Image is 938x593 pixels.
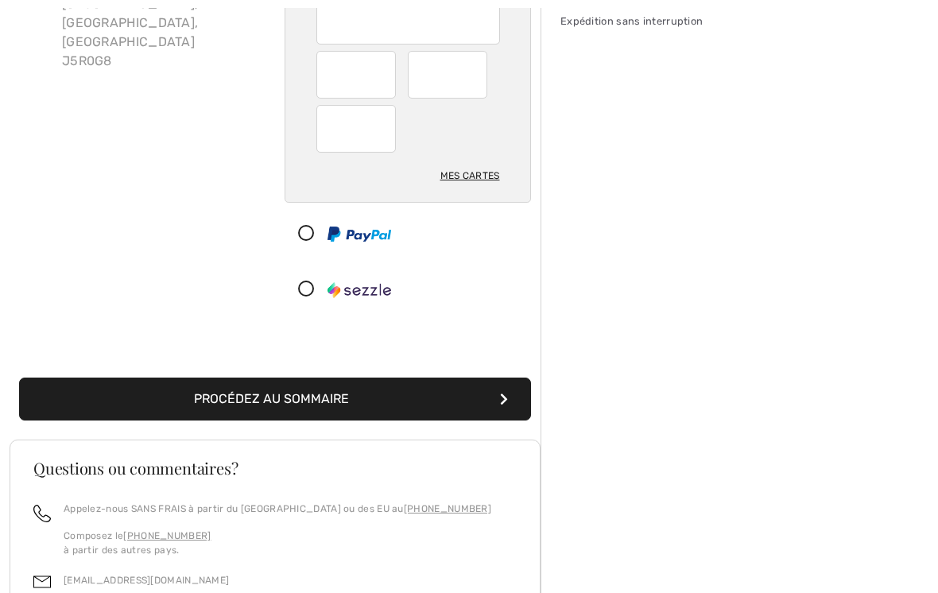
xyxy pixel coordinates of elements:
[440,162,500,189] div: Mes cartes
[328,282,391,298] img: Sezzle
[123,530,211,541] a: [PHONE_NUMBER]
[328,227,391,242] img: PayPal
[329,2,490,39] iframe: Secure Credit Card Frame - Credit Card Number
[64,502,491,516] p: Appelez-nous SANS FRAIS à partir du [GEOGRAPHIC_DATA] ou des EU au
[560,14,799,29] div: Expédition sans interruption
[33,460,517,476] h3: Questions ou commentaires?
[33,505,51,522] img: call
[19,378,531,421] button: Procédez au sommaire
[33,573,51,591] img: email
[64,575,229,586] a: [EMAIL_ADDRESS][DOMAIN_NAME]
[64,529,491,557] p: Composez le à partir des autres pays.
[329,56,386,93] iframe: Secure Credit Card Frame - Expiration Month
[421,56,477,93] iframe: Secure Credit Card Frame - Expiration Year
[329,110,386,147] iframe: Secure Credit Card Frame - CVV
[404,503,491,514] a: [PHONE_NUMBER]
